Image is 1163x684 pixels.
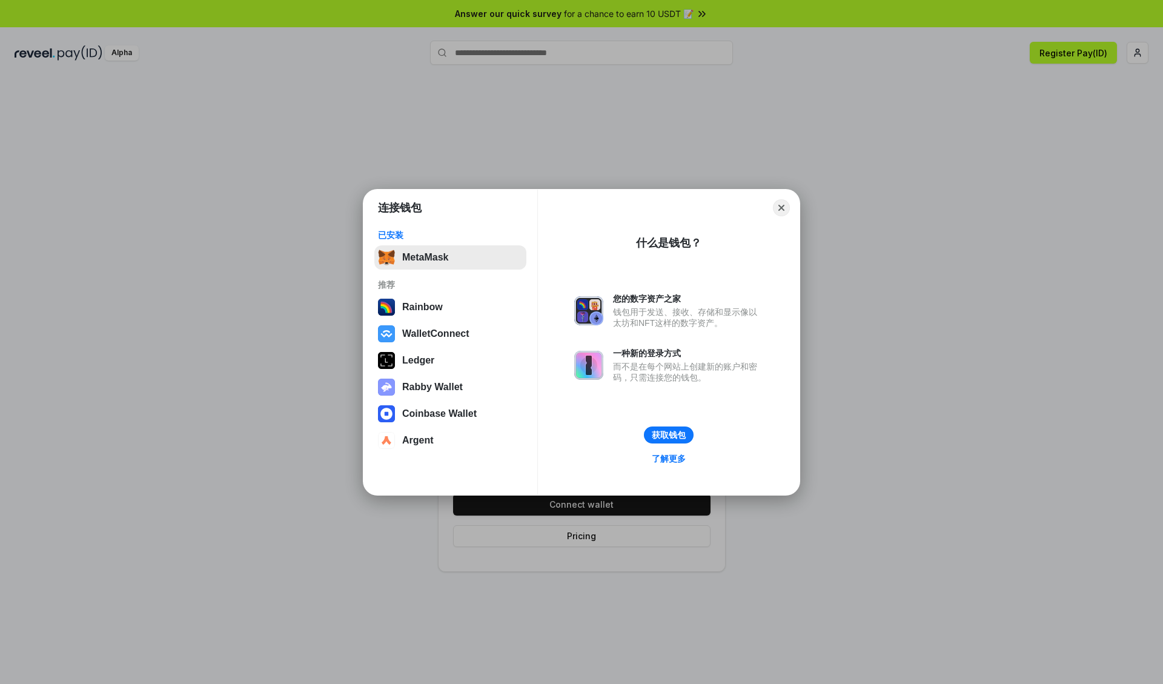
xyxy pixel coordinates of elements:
[613,361,763,383] div: 而不是在每个网站上创建新的账户和密码，只需连接您的钱包。
[374,245,526,270] button: MetaMask
[378,352,395,369] img: svg+xml,%3Csvg%20xmlns%3D%22http%3A%2F%2Fwww.w3.org%2F2000%2Fsvg%22%20width%3D%2228%22%20height%3...
[378,201,422,215] h1: 连接钱包
[402,328,469,339] div: WalletConnect
[374,375,526,399] button: Rabby Wallet
[613,348,763,359] div: 一种新的登录方式
[374,402,526,426] button: Coinbase Wallet
[378,249,395,266] img: svg+xml,%3Csvg%20fill%3D%22none%22%20height%3D%2233%22%20viewBox%3D%220%200%2035%2033%22%20width%...
[613,293,763,304] div: 您的数字资产之家
[613,307,763,328] div: 钱包用于发送、接收、存储和显示像以太坊和NFT这样的数字资产。
[378,432,395,449] img: svg+xml,%3Csvg%20width%3D%2228%22%20height%3D%2228%22%20viewBox%3D%220%200%2028%2028%22%20fill%3D...
[374,322,526,346] button: WalletConnect
[402,355,434,366] div: Ledger
[378,279,523,290] div: 推荐
[402,252,448,263] div: MetaMask
[652,430,686,440] div: 获取钱包
[402,435,434,446] div: Argent
[374,348,526,373] button: Ledger
[378,230,523,241] div: 已安装
[402,382,463,393] div: Rabby Wallet
[574,296,603,325] img: svg+xml,%3Csvg%20xmlns%3D%22http%3A%2F%2Fwww.w3.org%2F2000%2Fsvg%22%20fill%3D%22none%22%20viewBox...
[378,299,395,316] img: svg+xml,%3Csvg%20width%3D%22120%22%20height%3D%22120%22%20viewBox%3D%220%200%20120%20120%22%20fil...
[402,408,477,419] div: Coinbase Wallet
[378,325,395,342] img: svg+xml,%3Csvg%20width%3D%2228%22%20height%3D%2228%22%20viewBox%3D%220%200%2028%2028%22%20fill%3D...
[378,379,395,396] img: svg+xml,%3Csvg%20xmlns%3D%22http%3A%2F%2Fwww.w3.org%2F2000%2Fsvg%22%20fill%3D%22none%22%20viewBox...
[644,451,693,467] a: 了解更多
[378,405,395,422] img: svg+xml,%3Csvg%20width%3D%2228%22%20height%3D%2228%22%20viewBox%3D%220%200%2028%2028%22%20fill%3D...
[402,302,443,313] div: Rainbow
[636,236,701,250] div: 什么是钱包？
[574,351,603,380] img: svg+xml,%3Csvg%20xmlns%3D%22http%3A%2F%2Fwww.w3.org%2F2000%2Fsvg%22%20fill%3D%22none%22%20viewBox...
[652,453,686,464] div: 了解更多
[374,295,526,319] button: Rainbow
[374,428,526,453] button: Argent
[644,427,694,443] button: 获取钱包
[773,199,790,216] button: Close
